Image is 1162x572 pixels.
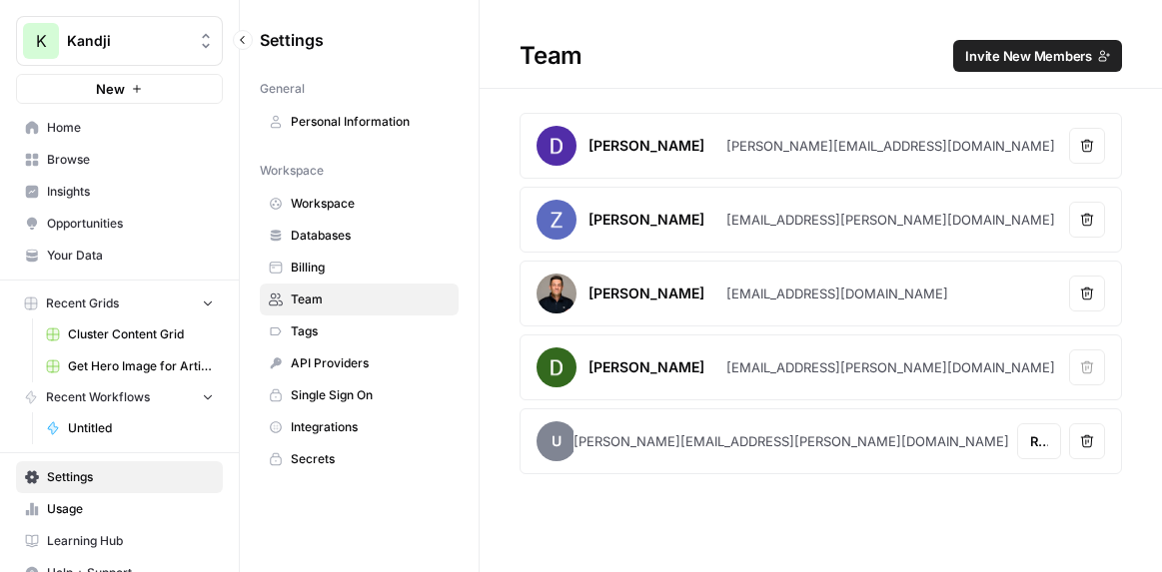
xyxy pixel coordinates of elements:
span: Settings [47,468,214,486]
a: Workspace [260,188,459,220]
a: Opportunities [16,208,223,240]
span: Get Hero Image for Article [68,357,214,375]
span: Databases [291,227,450,245]
a: Secrets [260,443,459,475]
span: Integrations [291,418,450,436]
button: Invite New Members [953,40,1122,72]
span: Resend invite [1030,431,1048,451]
button: Recent Grids [16,288,223,318]
div: [EMAIL_ADDRESS][PERSON_NAME][DOMAIN_NAME] [726,357,1055,377]
a: Insights [16,176,223,208]
img: avatar [537,200,577,240]
span: Recent Grids [46,294,119,312]
span: Usage [47,500,214,518]
button: Resend invite [1017,423,1061,459]
span: u [537,421,577,461]
a: Get Hero Image for Article [37,350,223,382]
button: Recent Workflows [16,382,223,412]
a: Cluster Content Grid [37,318,223,350]
div: [PERSON_NAME] [588,136,704,156]
a: Integrations [260,411,459,443]
a: Your Data [16,240,223,272]
span: Insights [47,183,214,201]
span: Settings [260,28,324,52]
a: Databases [260,220,459,252]
button: New [16,74,223,104]
a: Billing [260,252,459,284]
a: Team [260,284,459,315]
span: API Providers [291,354,450,372]
img: avatar [537,274,577,313]
div: [EMAIL_ADDRESS][DOMAIN_NAME] [726,284,948,303]
span: Opportunities [47,215,214,233]
span: Your Data [47,247,214,265]
a: Usage [16,493,223,525]
a: API Providers [260,347,459,379]
span: Secrets [291,450,450,468]
span: Tags [291,322,450,340]
span: Workspace [291,195,450,213]
span: Invite New Members [965,46,1092,66]
span: Personal Information [291,113,450,131]
a: Settings [16,461,223,493]
span: Learning Hub [47,532,214,550]
div: [EMAIL_ADDRESS][PERSON_NAME][DOMAIN_NAME] [726,210,1055,230]
a: Tags [260,315,459,347]
a: Single Sign On [260,379,459,411]
span: Recent Workflows [46,388,150,406]
span: Workspace [260,162,324,180]
div: [PERSON_NAME] [588,210,704,230]
a: Learning Hub [16,525,223,557]
span: New [96,79,125,99]
span: Single Sign On [291,386,450,404]
span: Cluster Content Grid [68,325,214,343]
div: [PERSON_NAME] [588,284,704,303]
a: Personal Information [260,106,459,138]
img: avatar [537,347,577,387]
a: Untitled [37,412,223,444]
div: [PERSON_NAME] [588,357,704,377]
span: Billing [291,259,450,277]
span: Untitled [68,419,214,437]
span: Team [291,290,450,308]
span: K [36,29,47,53]
div: Team [480,40,1162,72]
a: Home [16,112,223,144]
a: Browse [16,144,223,176]
span: Kandji [67,31,188,51]
button: Workspace: Kandji [16,16,223,66]
span: Home [47,119,214,137]
div: [PERSON_NAME][EMAIL_ADDRESS][PERSON_NAME][DOMAIN_NAME] [574,431,1009,451]
img: avatar [537,126,577,166]
span: Browse [47,151,214,169]
span: General [260,80,305,98]
div: [PERSON_NAME][EMAIL_ADDRESS][DOMAIN_NAME] [726,136,1055,156]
